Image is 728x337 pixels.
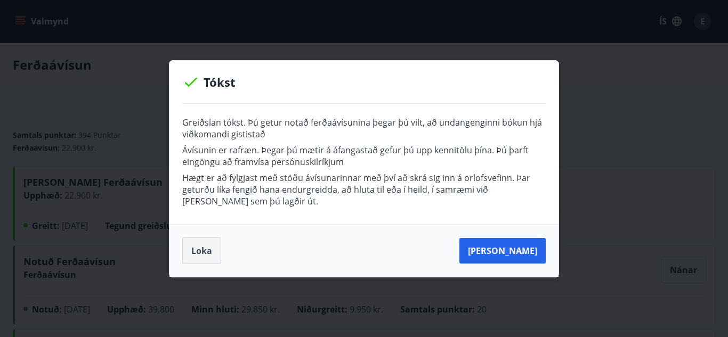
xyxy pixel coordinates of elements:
[182,237,221,264] button: Loka
[182,73,546,91] p: Tókst
[182,144,546,168] p: Ávísunin er rafræn. Þegar þú mætir á áfangastað gefur þú upp kennitölu þína. Þú þarft eingöngu að...
[459,238,546,264] button: [PERSON_NAME]
[182,172,546,207] p: Hægt er að fylgjast með stöðu ávísunarinnar með því að skrá sig inn á orlofsvefinn. Þar geturðu l...
[182,117,546,140] p: Greiðslan tókst. Þú getur notað ferðaávísunina þegar þú vilt, að undangenginni bókun hjá viðkoman...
